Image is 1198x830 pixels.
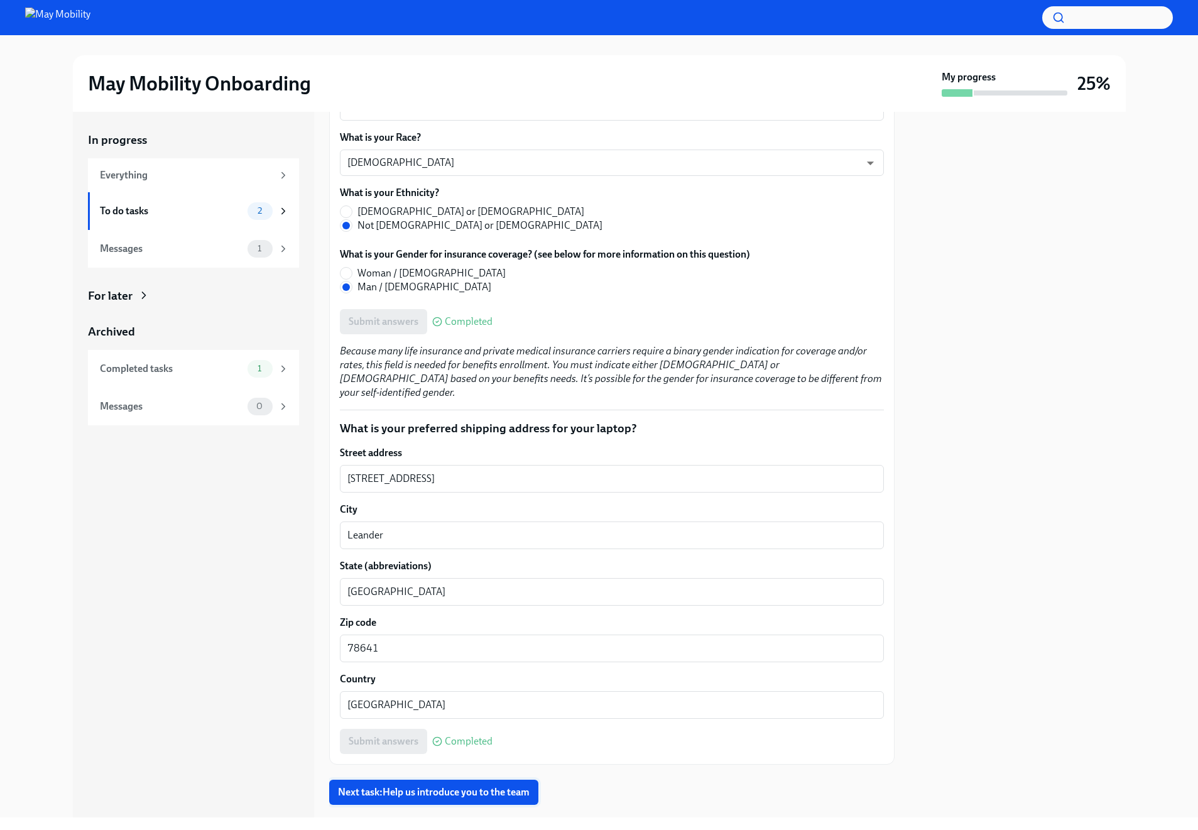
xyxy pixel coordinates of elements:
[338,786,530,799] span: Next task : Help us introduce you to the team
[100,204,242,218] div: To do tasks
[250,206,270,216] span: 2
[347,471,876,486] textarea: [STREET_ADDRESS]
[88,350,299,388] a: Completed tasks1
[347,697,876,713] textarea: [GEOGRAPHIC_DATA]
[329,780,538,805] button: Next task:Help us introduce you to the team
[340,345,882,398] em: Because many life insurance and private medical insurance carriers require a binary gender indica...
[347,641,876,656] textarea: 78641
[357,266,506,280] span: Woman / [DEMOGRAPHIC_DATA]
[88,324,299,340] a: Archived
[347,528,876,543] textarea: Leander
[250,244,269,253] span: 1
[100,362,242,376] div: Completed tasks
[88,192,299,230] a: To do tasks2
[88,158,299,192] a: Everything
[357,280,491,294] span: Man / [DEMOGRAPHIC_DATA]
[340,446,884,460] label: Street address
[340,616,884,630] label: Zip code
[340,672,884,686] label: Country
[340,248,750,261] label: What is your Gender for insurance coverage? (see below for more information on this question)
[88,288,133,304] div: For later
[249,401,270,411] span: 0
[347,584,876,599] textarea: [GEOGRAPHIC_DATA]
[100,168,273,182] div: Everything
[1077,72,1111,95] h3: 25%
[88,230,299,268] a: Messages1
[88,288,299,304] a: For later
[88,71,311,96] h2: May Mobility Onboarding
[340,131,884,145] label: What is your Race?
[357,205,584,219] span: [DEMOGRAPHIC_DATA] or [DEMOGRAPHIC_DATA]
[942,70,996,84] strong: My progress
[340,420,884,437] p: What is your preferred shipping address for your laptop?
[445,736,493,746] span: Completed
[340,559,884,573] label: State (abbreviations)
[100,400,242,413] div: Messages
[88,132,299,148] a: In progress
[100,242,242,256] div: Messages
[357,219,602,232] span: Not [DEMOGRAPHIC_DATA] or [DEMOGRAPHIC_DATA]
[250,364,269,373] span: 1
[340,150,884,176] div: [DEMOGRAPHIC_DATA]
[340,186,613,200] label: What is your Ethnicity?
[88,388,299,425] a: Messages0
[340,503,884,516] label: City
[445,317,493,327] span: Completed
[25,8,90,28] img: May Mobility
